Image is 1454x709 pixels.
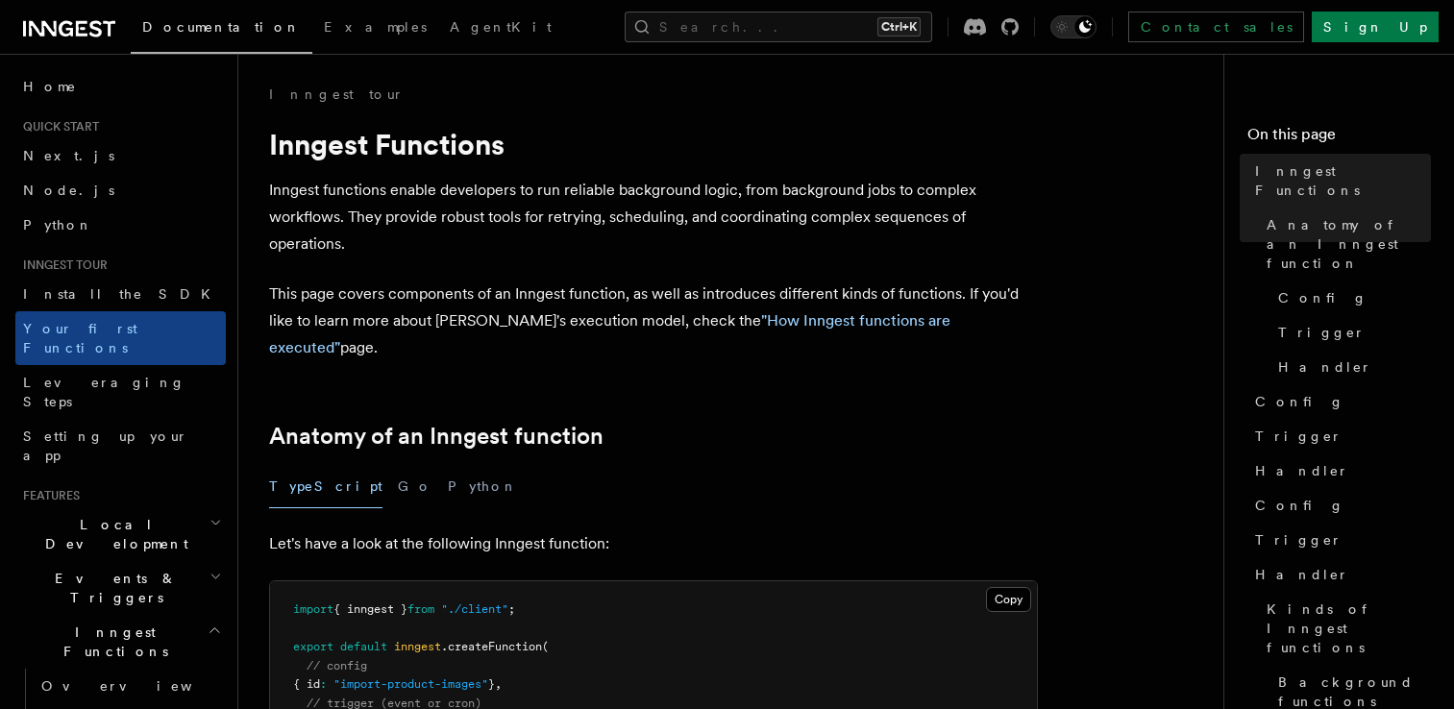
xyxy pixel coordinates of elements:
a: Python [15,208,226,242]
a: Leveraging Steps [15,365,226,419]
a: Config [1247,488,1431,523]
p: Inngest functions enable developers to run reliable background logic, from background jobs to com... [269,177,1038,257]
button: Go [398,465,432,508]
span: Examples [324,19,427,35]
span: Documentation [142,19,301,35]
a: Overview [34,669,226,703]
a: Config [1270,281,1431,315]
span: ; [508,602,515,616]
span: Config [1255,496,1344,515]
a: Home [15,69,226,104]
button: Inngest Functions [15,615,226,669]
span: Python [23,217,93,232]
span: Install the SDK [23,286,222,302]
a: Anatomy of an Inngest function [269,423,604,450]
a: Trigger [1247,523,1431,557]
span: AgentKit [450,19,552,35]
a: Handler [1247,453,1431,488]
a: Config [1247,384,1431,419]
span: Anatomy of an Inngest function [1267,215,1431,273]
span: export [293,640,333,653]
a: Inngest Functions [1247,154,1431,208]
span: Handler [1255,461,1349,480]
span: ( [542,640,549,653]
span: default [340,640,387,653]
span: Trigger [1255,427,1343,446]
span: Local Development [15,515,209,553]
span: { id [293,677,320,691]
span: Leveraging Steps [23,375,185,409]
span: Handler [1255,565,1349,584]
a: Trigger [1247,419,1431,453]
span: "./client" [441,602,508,616]
span: Features [15,488,80,503]
a: Setting up your app [15,419,226,473]
span: Quick start [15,119,99,134]
span: import [293,602,333,616]
span: inngest [394,640,441,653]
a: Sign Up [1312,12,1439,42]
span: Setting up your app [23,428,188,463]
span: "import-product-images" [333,677,488,691]
a: Trigger [1270,315,1431,350]
h4: On this page [1247,123,1431,154]
button: Copy [986,587,1031,612]
span: from [407,602,434,616]
span: Next.js [23,148,114,163]
span: // config [307,659,367,672]
span: Config [1255,392,1344,411]
span: Overview [41,678,239,694]
span: Handler [1278,357,1372,377]
span: } [488,677,495,691]
span: Config [1278,288,1368,307]
span: Your first Functions [23,321,137,355]
a: Handler [1247,557,1431,592]
span: Trigger [1278,323,1366,342]
a: Inngest tour [269,85,404,104]
button: Python [448,465,518,508]
button: Search...Ctrl+K [625,12,932,42]
a: Install the SDK [15,277,226,311]
a: AgentKit [438,6,563,52]
a: Contact sales [1128,12,1304,42]
p: Let's have a look at the following Inngest function: [269,530,1038,557]
a: Anatomy of an Inngest function [1259,208,1431,281]
span: : [320,677,327,691]
a: Examples [312,6,438,52]
span: Home [23,77,77,96]
span: Inngest Functions [1255,161,1431,200]
span: Events & Triggers [15,569,209,607]
button: TypeScript [269,465,382,508]
span: , [495,677,502,691]
span: Inngest tour [15,257,108,273]
a: Kinds of Inngest functions [1259,592,1431,665]
a: Documentation [131,6,312,54]
button: Local Development [15,507,226,561]
button: Toggle dark mode [1050,15,1097,38]
a: Next.js [15,138,226,173]
button: Events & Triggers [15,561,226,615]
a: Node.js [15,173,226,208]
a: Your first Functions [15,311,226,365]
span: { inngest } [333,602,407,616]
span: Inngest Functions [15,623,208,661]
h1: Inngest Functions [269,127,1038,161]
a: Handler [1270,350,1431,384]
span: .createFunction [441,640,542,653]
span: Kinds of Inngest functions [1267,599,1431,657]
span: Node.js [23,183,114,198]
span: Trigger [1255,530,1343,550]
kbd: Ctrl+K [877,17,921,37]
p: This page covers components of an Inngest function, as well as introduces different kinds of func... [269,281,1038,361]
